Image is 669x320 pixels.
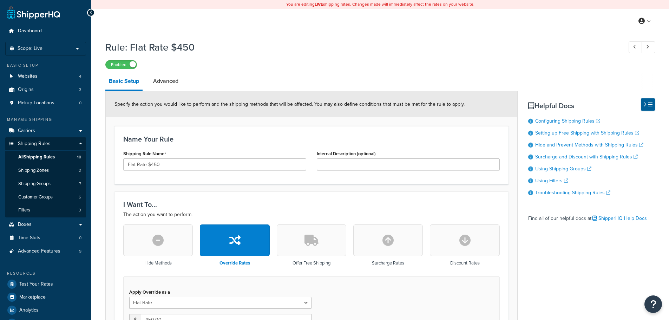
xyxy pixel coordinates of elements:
a: Filters3 [5,204,86,217]
li: Time Slots [5,231,86,244]
span: 10 [77,154,81,160]
a: ShipperHQ Help Docs [592,215,647,222]
span: Shipping Zones [18,168,49,174]
a: Next Record [642,41,655,53]
span: 3 [79,87,81,93]
span: Marketplace [19,294,46,300]
a: Dashboard [5,25,86,38]
a: Configuring Shipping Rules [535,117,600,125]
li: Shipping Groups [5,177,86,190]
label: Internal Description (optional) [317,151,376,156]
a: Test Your Rates [5,278,86,290]
a: Marketplace [5,291,86,303]
button: Open Resource Center [644,295,662,313]
a: Websites4 [5,70,86,83]
span: 9 [79,248,81,254]
span: 7 [79,181,81,187]
span: Test Your Rates [19,281,53,287]
span: Specify the action you would like to perform and the shipping methods that will be affected. You ... [114,100,465,108]
a: Analytics [5,304,86,316]
a: Previous Record [629,41,642,53]
span: Filters [18,207,30,213]
span: Scope: Live [18,46,42,52]
h3: Helpful Docs [528,102,655,110]
h3: Override Rates [219,261,250,266]
h3: Discount Rates [450,261,480,266]
p: The action you want to perform. [123,210,500,219]
a: Time Slots0 [5,231,86,244]
span: Time Slots [18,235,40,241]
span: 3 [79,207,81,213]
a: Hide and Prevent Methods with Shipping Rules [535,141,643,149]
label: Apply Override as a [129,289,170,295]
div: Resources [5,270,86,276]
a: Carriers [5,124,86,137]
a: Pickup Locations0 [5,97,86,110]
a: Advanced [150,73,182,90]
li: Customer Groups [5,191,86,204]
a: Origins3 [5,83,86,96]
h3: Hide Methods [144,261,172,266]
span: 0 [79,100,81,106]
a: Advanced Features9 [5,245,86,258]
b: LIVE [315,1,323,7]
a: Shipping Groups7 [5,177,86,190]
li: Shipping Zones [5,164,86,177]
a: Using Shipping Groups [535,165,591,172]
label: Shipping Rule Name [123,151,166,157]
a: Using Filters [535,177,568,184]
h1: Rule: Flat Rate $450 [105,40,616,54]
li: Origins [5,83,86,96]
span: Shipping Groups [18,181,51,187]
span: Advanced Features [18,248,60,254]
div: Manage Shipping [5,117,86,123]
span: Carriers [18,128,35,134]
div: Basic Setup [5,63,86,68]
button: Hide Help Docs [641,98,655,111]
a: Setting up Free Shipping with Shipping Rules [535,129,639,137]
span: Analytics [19,307,39,313]
span: 3 [79,168,81,174]
span: 4 [79,73,81,79]
h3: Name Your Rule [123,135,500,143]
span: Dashboard [18,28,42,34]
a: Boxes [5,218,86,231]
li: Advanced Features [5,245,86,258]
li: Shipping Rules [5,137,86,217]
span: 5 [79,194,81,200]
h3: Surcharge Rates [372,261,404,266]
h3: I Want To... [123,201,500,208]
li: Websites [5,70,86,83]
a: Troubleshooting Shipping Rules [535,189,610,196]
span: Customer Groups [18,194,53,200]
label: Enabled [106,60,137,69]
a: Shipping Rules [5,137,86,150]
a: Surcharge and Discount with Shipping Rules [535,153,638,161]
span: All Shipping Rules [18,154,55,160]
span: Websites [18,73,38,79]
a: Customer Groups5 [5,191,86,204]
a: AllShipping Rules10 [5,151,86,164]
span: Origins [18,87,34,93]
span: Shipping Rules [18,141,51,147]
a: Basic Setup [105,73,143,91]
a: Shipping Zones3 [5,164,86,177]
span: Pickup Locations [18,100,54,106]
div: Find all of our helpful docs at: [528,208,655,223]
span: 0 [79,235,81,241]
span: Boxes [18,222,32,228]
li: Pickup Locations [5,97,86,110]
h3: Offer Free Shipping [293,261,330,266]
li: Filters [5,204,86,217]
